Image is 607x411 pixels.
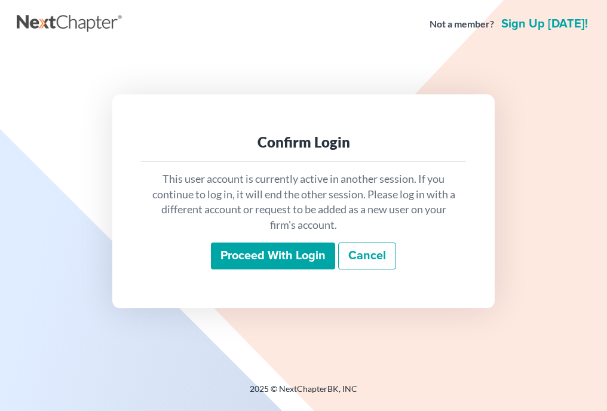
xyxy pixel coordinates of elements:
[17,383,590,404] div: 2025 © NextChapterBK, INC
[151,171,456,233] p: This user account is currently active in another session. If you continue to log in, it will end ...
[338,243,396,270] a: Cancel
[151,133,456,152] div: Confirm Login
[430,17,494,31] strong: Not a member?
[499,18,590,30] a: Sign up [DATE]!
[211,243,335,270] input: Proceed with login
